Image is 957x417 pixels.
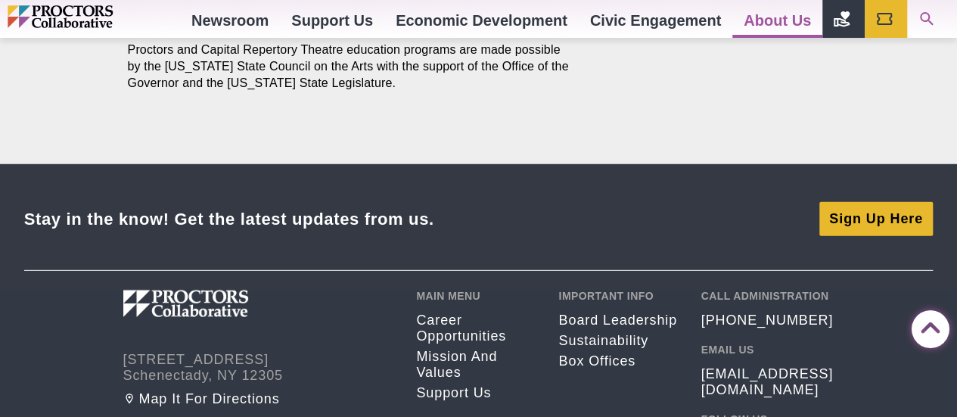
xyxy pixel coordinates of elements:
[701,366,834,398] a: [EMAIL_ADDRESS][DOMAIN_NAME]
[123,290,328,317] img: Proctors logo
[416,385,536,401] a: Support Us
[123,352,394,384] address: [STREET_ADDRESS] Schenectady, NY 12305
[128,42,573,92] p: Proctors and Capital Repertory Theatre education programs are made possible by the [US_STATE] Sta...
[912,311,942,341] a: Back to Top
[416,349,536,381] a: Mission and Values
[123,391,394,407] a: Map it for directions
[416,290,536,302] h2: Main Menu
[701,290,834,302] h2: Call Administration
[558,290,678,302] h2: Important Info
[24,209,434,229] div: Stay in the know! Get the latest updates from us.
[701,313,833,328] a: [PHONE_NUMBER]
[416,313,536,344] a: Career opportunities
[8,5,178,28] img: Proctors logo
[558,353,678,369] a: Box Offices
[819,202,934,235] a: Sign Up Here
[558,333,678,349] a: Sustainability
[558,313,678,328] a: Board Leadership
[701,344,834,356] h2: Email Us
